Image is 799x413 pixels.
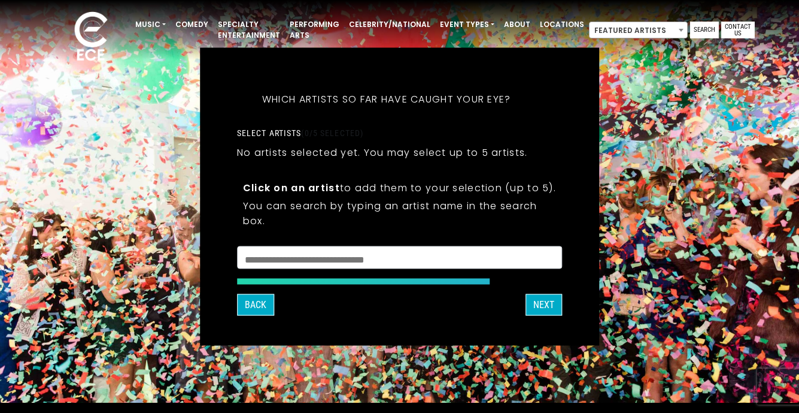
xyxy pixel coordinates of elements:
button: Back [237,294,274,315]
span: Featured Artists [589,22,688,38]
textarea: Search [245,254,555,264]
a: Specialty Entertainment [213,14,285,46]
a: About [499,14,535,35]
a: Music [130,14,171,35]
h5: Which artists so far have caught your eye? [237,77,536,120]
a: Search [690,22,719,38]
p: to add them to your selection (up to 5). [243,180,557,195]
span: (0/5 selected) [301,128,363,137]
img: ece_new_logo_whitev2-1.png [61,8,121,67]
a: Celebrity/National [344,14,435,35]
a: Performing Arts [285,14,344,46]
a: Contact Us [721,22,755,38]
a: Event Types [435,14,499,35]
span: Featured Artists [590,22,687,39]
a: Comedy [171,14,213,35]
a: Locations [535,14,589,35]
label: Select artists [237,127,363,138]
p: No artists selected yet. You may select up to 5 artists. [237,144,528,159]
button: Next [525,294,562,315]
strong: Click on an artist [243,180,340,194]
p: You can search by typing an artist name in the search box. [243,198,557,228]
